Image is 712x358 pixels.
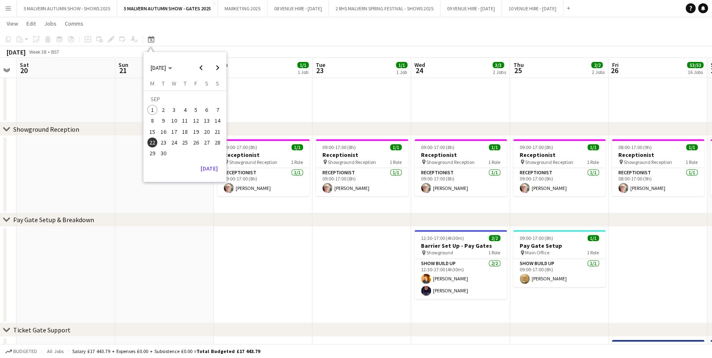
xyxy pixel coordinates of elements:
[180,104,190,115] button: 04-09-2025
[525,159,573,165] span: Showground Reception
[169,105,179,115] span: 3
[17,0,117,17] button: 5 MALVERN AUTUMN SHOW - SHOWS 2025
[224,144,257,150] span: 09:00-17:00 (8h)
[291,144,303,150] span: 1/1
[591,69,604,75] div: 2 Jobs
[489,235,500,241] span: 2/2
[587,159,599,165] span: 1 Role
[426,249,453,256] span: Showground
[180,127,190,137] span: 18
[396,69,407,75] div: 1 Job
[158,148,168,158] span: 30
[624,159,672,165] span: Showground Reception
[169,127,179,137] span: 17
[512,66,523,75] span: 25
[488,159,500,165] span: 1 Role
[51,49,59,55] div: BST
[513,139,606,196] app-job-card: 09:00-17:00 (8h)1/1Receptionist Showground Reception1 RoleReceptionist1/109:00-17:00 (8h)[PERSON_...
[180,115,190,126] button: 11-09-2025
[180,137,190,148] button: 25-09-2025
[169,138,179,147] span: 24
[191,138,201,147] span: 26
[180,116,190,126] span: 11
[23,18,39,29] a: Edit
[190,126,201,137] button: 19-09-2025
[489,144,500,150] span: 1/1
[180,138,190,147] span: 25
[190,104,201,115] button: 05-09-2025
[212,126,223,137] button: 21-09-2025
[610,66,618,75] span: 26
[65,20,83,27] span: Comms
[426,159,475,165] span: Showground Reception
[414,168,507,196] app-card-role: Receptionist1/109:00-17:00 (8h)[PERSON_NAME]
[202,105,212,115] span: 6
[414,259,507,299] app-card-role: Show Build Up2/212:30-17:00 (4h30m)[PERSON_NAME][PERSON_NAME]
[117,66,128,75] span: 21
[169,116,179,126] span: 10
[202,127,212,137] span: 20
[612,61,618,69] span: Fri
[20,61,29,69] span: Sat
[13,349,37,354] span: Budgeted
[217,151,310,159] h3: Receptionist
[4,347,38,356] button: Budgeted
[488,249,500,256] span: 1 Role
[197,162,221,175] button: [DATE]
[117,0,218,17] button: 5 MALVERN AUTUMN SHOW - GATES 2025
[201,126,212,137] button: 20-09-2025
[191,105,201,115] span: 5
[421,144,454,150] span: 09:00-17:00 (8h)
[316,139,408,196] div: 09:00-17:00 (8h)1/1Receptionist Showground Reception1 RoleReceptionist1/109:00-17:00 (8h)[PERSON_...
[3,18,21,29] a: View
[525,249,549,256] span: Main Office
[316,61,325,69] span: Tue
[513,168,606,196] app-card-role: Receptionist1/109:00-17:00 (8h)[PERSON_NAME]
[27,49,48,55] span: Week 38
[169,115,180,126] button: 10-09-2025
[150,80,154,87] span: M
[184,80,187,87] span: T
[513,242,606,249] h3: Pay Gate Setup
[587,249,599,256] span: 1 Role
[414,242,507,249] h3: Barrier Set Up - Pay Gates
[169,104,180,115] button: 03-09-2025
[513,230,606,287] app-job-card: 09:00-17:00 (8h)1/1Pay Gate Setup Main Office1 RoleShow Build Up1/109:00-17:00 (8h)[PERSON_NAME]
[612,151,704,159] h3: Receptionist
[147,148,157,158] span: 29
[201,137,212,148] button: 27-09-2025
[147,115,158,126] button: 08-09-2025
[414,230,507,299] app-job-card: 12:30-17:00 (4h30m)2/2Barrier Set Up - Pay Gates Showground1 RoleShow Build Up2/212:30-17:00 (4h3...
[316,151,408,159] h3: Receptionist
[329,0,440,17] button: 2 RHS MALVERN SPRING FESTIVAL - SHOWS 2025
[618,144,652,150] span: 08:00-17:00 (9h)
[190,137,201,148] button: 26-09-2025
[212,115,223,126] button: 14-09-2025
[158,137,168,148] button: 23-09-2025
[180,126,190,137] button: 18-09-2025
[202,116,212,126] span: 13
[45,348,65,354] span: All jobs
[322,144,356,150] span: 09:00-17:00 (8h)
[196,348,260,354] span: Total Budgeted £17 443.79
[19,66,29,75] span: 20
[213,116,222,126] span: 14
[513,61,523,69] span: Thu
[502,0,563,17] button: 10 VENUE HIRE - [DATE]
[492,62,504,68] span: 3/3
[414,139,507,196] app-job-card: 09:00-17:00 (8h)1/1Receptionist Showground Reception1 RoleReceptionist1/109:00-17:00 (8h)[PERSON_...
[291,159,303,165] span: 1 Role
[213,105,222,115] span: 7
[147,148,158,159] button: 29-09-2025
[190,115,201,126] button: 12-09-2025
[513,151,606,159] h3: Receptionist
[151,64,166,71] span: [DATE]
[396,62,407,68] span: 1/1
[162,80,165,87] span: T
[414,151,507,159] h3: Receptionist
[26,20,36,27] span: Edit
[686,159,698,165] span: 1 Role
